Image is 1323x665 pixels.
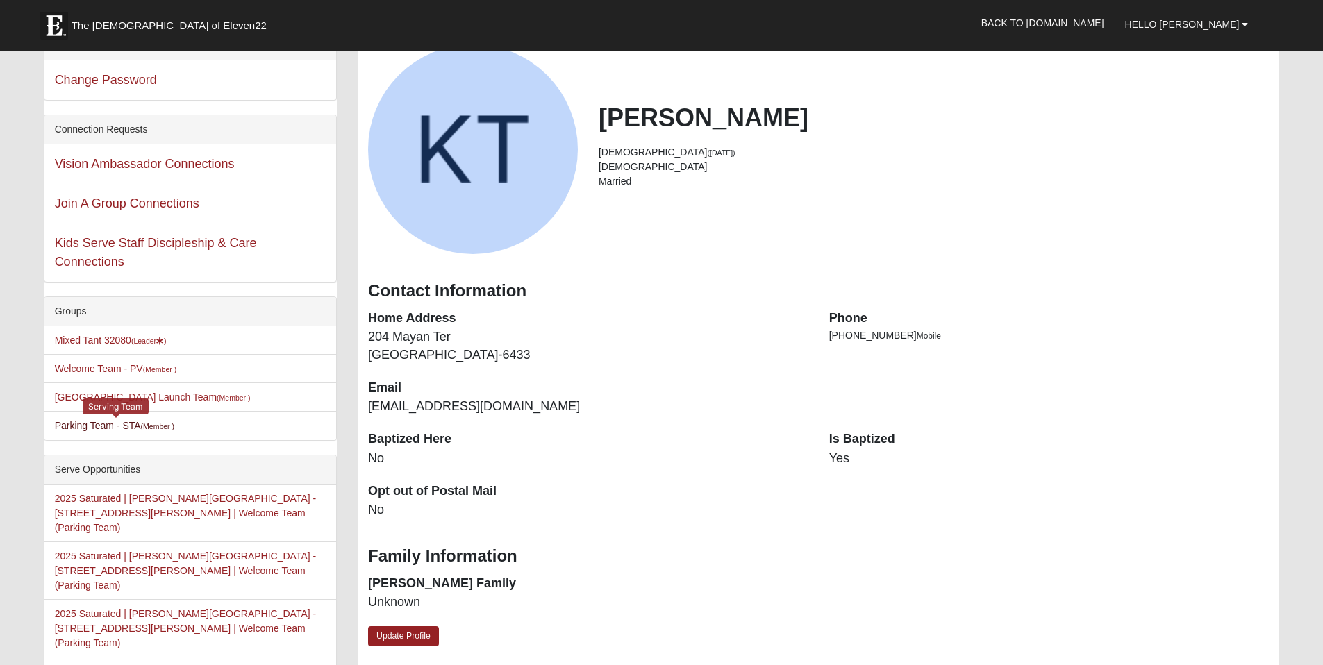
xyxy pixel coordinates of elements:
[599,174,1269,189] li: Married
[368,379,808,397] dt: Email
[829,430,1270,448] dt: Is Baptized
[368,501,808,519] dd: No
[1115,7,1259,42] a: Hello [PERSON_NAME]
[368,594,808,612] dd: Unknown
[368,482,808,500] dt: Opt out of Postal Mail
[55,392,251,403] a: [GEOGRAPHIC_DATA] Launch Team(Member )
[40,12,68,40] img: Eleven22 logo
[44,297,336,326] div: Groups
[131,337,167,345] small: (Leader )
[55,550,317,591] a: 2025 Saturated | [PERSON_NAME][GEOGRAPHIC_DATA] - [STREET_ADDRESS][PERSON_NAME] | Welcome Team (P...
[368,430,808,448] dt: Baptized Here
[55,196,199,210] a: Join A Group Connections
[83,398,149,414] div: Serving Team
[829,450,1270,468] dd: Yes
[55,335,167,346] a: Mixed Tant 32080(Leader)
[55,157,235,171] a: Vision Ambassador Connections
[368,44,578,254] a: View Fullsize Photo
[44,115,336,144] div: Connection Requests
[599,103,1269,133] h2: [PERSON_NAME]
[599,160,1269,174] li: [DEMOGRAPHIC_DATA]
[368,281,1269,301] h3: Contact Information
[599,145,1269,160] li: [DEMOGRAPHIC_DATA]
[55,236,257,269] a: Kids Serve Staff Discipleship & Care Connections
[55,608,317,648] a: 2025 Saturated | [PERSON_NAME][GEOGRAPHIC_DATA] - [STREET_ADDRESS][PERSON_NAME] | Welcome Team (P...
[33,5,311,40] a: The [DEMOGRAPHIC_DATA] of Eleven22
[829,310,1270,328] dt: Phone
[708,149,735,157] small: ([DATE])
[217,394,250,402] small: (Member )
[917,331,941,341] span: Mobile
[55,420,174,431] a: Parking Team - STA(Member )
[141,422,174,430] small: (Member )
[368,626,439,646] a: Update Profile
[368,398,808,416] dd: [EMAIL_ADDRESS][DOMAIN_NAME]
[368,575,808,593] dt: [PERSON_NAME] Family
[368,546,1269,566] h3: Family Information
[829,328,1270,343] li: [PHONE_NUMBER]
[55,363,177,374] a: Welcome Team - PV(Member )
[143,365,176,373] small: (Member )
[55,73,157,87] a: Change Password
[368,328,808,364] dd: 204 Mayan Ter [GEOGRAPHIC_DATA]-6433
[72,19,267,33] span: The [DEMOGRAPHIC_DATA] of Eleven22
[368,450,808,468] dd: No
[44,455,336,485] div: Serve Opportunities
[971,6,1115,40] a: Back to [DOMAIN_NAME]
[55,493,317,533] a: 2025 Saturated | [PERSON_NAME][GEOGRAPHIC_DATA] - [STREET_ADDRESS][PERSON_NAME] | Welcome Team (P...
[1125,19,1240,30] span: Hello [PERSON_NAME]
[368,310,808,328] dt: Home Address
